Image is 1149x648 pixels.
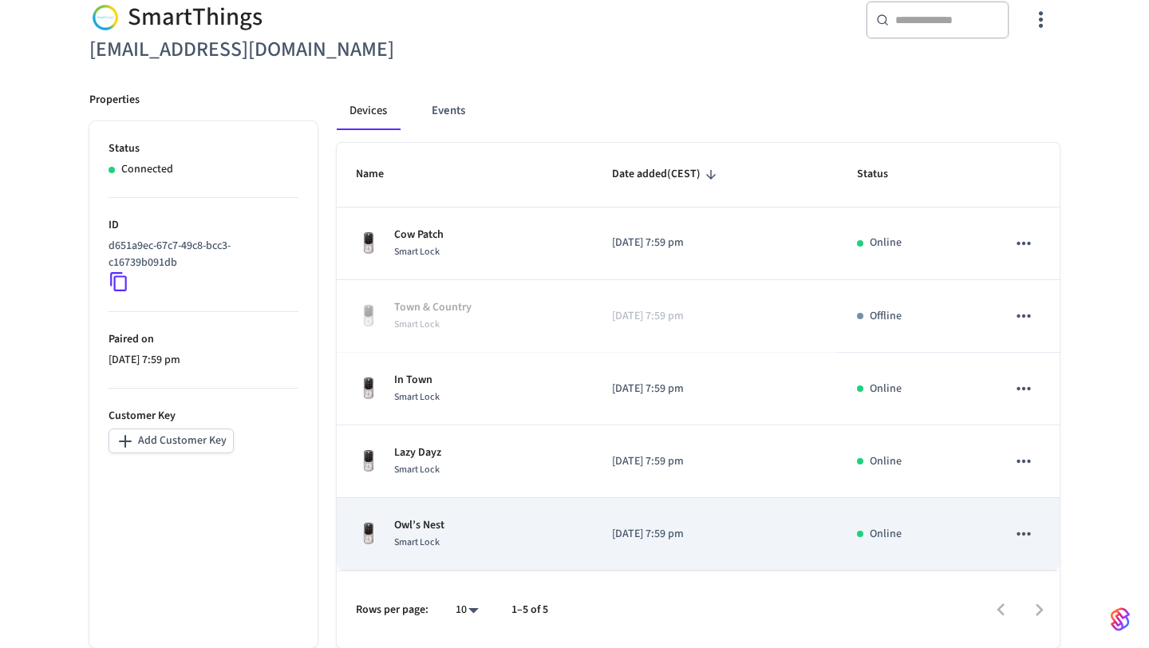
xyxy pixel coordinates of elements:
[870,381,902,397] p: Online
[356,231,381,256] img: Yale Assure Touchscreen Wifi Smart Lock, Satin Nickel, Front
[612,308,819,325] p: [DATE] 7:59 pm
[356,303,381,329] img: Yale Assure Touchscreen Wifi Smart Lock, Satin Nickel, Front
[109,238,292,271] p: d651a9ec-67c7-49c8-bcc3-c16739b091db
[857,162,909,187] span: Status
[109,331,298,348] p: Paired on
[394,535,440,549] span: Smart Lock
[356,602,428,618] p: Rows per page:
[394,245,440,259] span: Smart Lock
[870,526,902,543] p: Online
[109,429,234,453] button: Add Customer Key
[337,92,400,130] button: Devices
[870,235,902,251] p: Online
[109,352,298,369] p: [DATE] 7:59 pm
[89,92,140,109] p: Properties
[612,235,819,251] p: [DATE] 7:59 pm
[337,143,1060,571] table: sticky table
[612,526,819,543] p: [DATE] 7:59 pm
[121,161,173,178] p: Connected
[89,34,565,66] h6: [EMAIL_ADDRESS][DOMAIN_NAME]
[394,318,440,331] span: Smart Lock
[394,463,440,476] span: Smart Lock
[394,227,444,243] p: Cow Patch
[394,390,440,404] span: Smart Lock
[356,376,381,401] img: Yale Assure Touchscreen Wifi Smart Lock, Satin Nickel, Front
[337,92,1060,130] div: connected account tabs
[612,381,819,397] p: [DATE] 7:59 pm
[612,453,819,470] p: [DATE] 7:59 pm
[356,448,381,474] img: Yale Assure Touchscreen Wifi Smart Lock, Satin Nickel, Front
[356,162,405,187] span: Name
[448,599,486,622] div: 10
[511,602,548,618] p: 1–5 of 5
[419,92,478,130] button: Events
[109,217,298,234] p: ID
[394,372,440,389] p: In Town
[612,162,721,187] span: Date added(CEST)
[1111,607,1130,632] img: SeamLogoGradient.69752ec5.svg
[109,408,298,425] p: Customer Key
[89,1,565,34] div: SmartThings
[109,140,298,157] p: Status
[356,521,381,547] img: Yale Assure Touchscreen Wifi Smart Lock, Satin Nickel, Front
[89,1,121,34] img: Smartthings Logo, Square
[870,453,902,470] p: Online
[394,299,472,316] p: Town & Country
[394,517,444,534] p: Owl’s Nest
[394,445,441,461] p: Lazy Dayz
[870,308,902,325] p: Offline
